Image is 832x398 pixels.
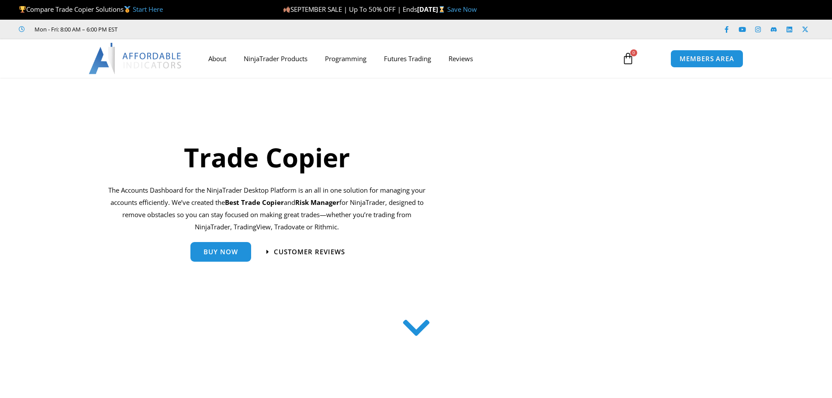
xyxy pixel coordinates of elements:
[283,5,417,14] span: SEPTEMBER SALE | Up To 50% OFF | Ends
[200,48,612,69] nav: Menu
[133,5,163,14] a: Start Here
[19,5,163,14] span: Compare Trade Copier Solutions
[274,249,345,255] span: Customer Reviews
[108,139,426,176] h1: Trade Copier
[204,249,238,255] span: Buy Now
[447,5,477,14] a: Save Now
[19,6,26,13] img: 🏆
[108,184,426,233] p: The Accounts Dashboard for the NinjaTrader Desktop Platform is an all in one solution for managin...
[89,43,183,74] img: LogoAI | Affordable Indicators – NinjaTrader
[200,48,235,69] a: About
[235,48,316,69] a: NinjaTrader Products
[190,242,251,262] a: Buy Now
[630,49,637,56] span: 0
[283,6,290,13] img: 🍂
[266,249,345,255] a: Customer Reviews
[417,5,447,14] strong: [DATE]
[452,124,707,280] img: tradecopier | Affordable Indicators – NinjaTrader
[375,48,440,69] a: Futures Trading
[670,50,743,68] a: MEMBERS AREA
[680,55,734,62] span: MEMBERS AREA
[316,48,375,69] a: Programming
[130,25,261,34] iframe: Customer reviews powered by Trustpilot
[440,48,482,69] a: Reviews
[124,6,131,13] img: 🥇
[225,198,284,207] b: Best Trade Copier
[32,24,117,35] span: Mon - Fri: 8:00 AM – 6:00 PM EST
[295,198,339,207] strong: Risk Manager
[609,46,647,71] a: 0
[438,6,445,13] img: ⌛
